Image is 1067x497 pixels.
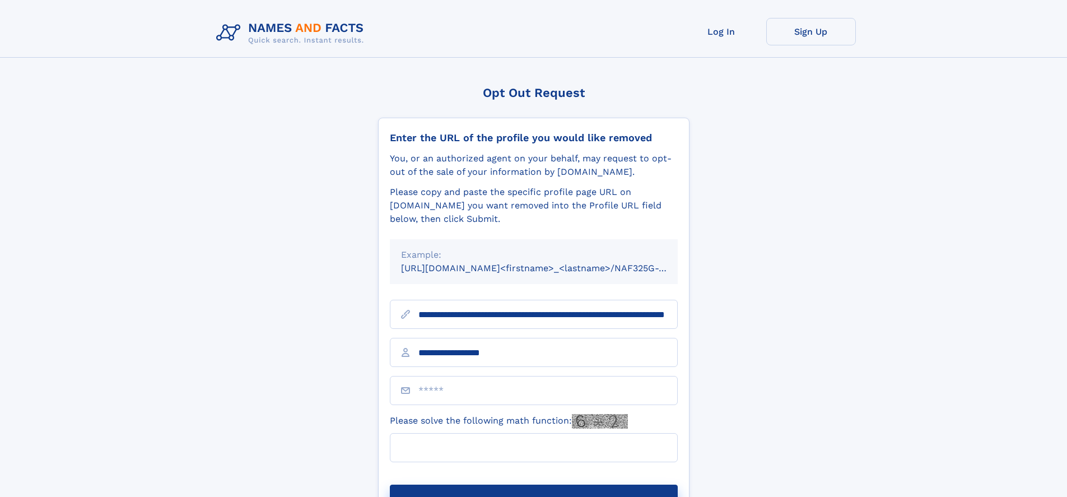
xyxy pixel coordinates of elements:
[390,152,678,179] div: You, or an authorized agent on your behalf, may request to opt-out of the sale of your informatio...
[390,185,678,226] div: Please copy and paste the specific profile page URL on [DOMAIN_NAME] you want removed into the Pr...
[766,18,856,45] a: Sign Up
[378,86,689,100] div: Opt Out Request
[390,132,678,144] div: Enter the URL of the profile you would like removed
[401,248,667,262] div: Example:
[401,263,699,273] small: [URL][DOMAIN_NAME]<firstname>_<lastname>/NAF325G-xxxxxxxx
[677,18,766,45] a: Log In
[212,18,373,48] img: Logo Names and Facts
[390,414,628,429] label: Please solve the following math function:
